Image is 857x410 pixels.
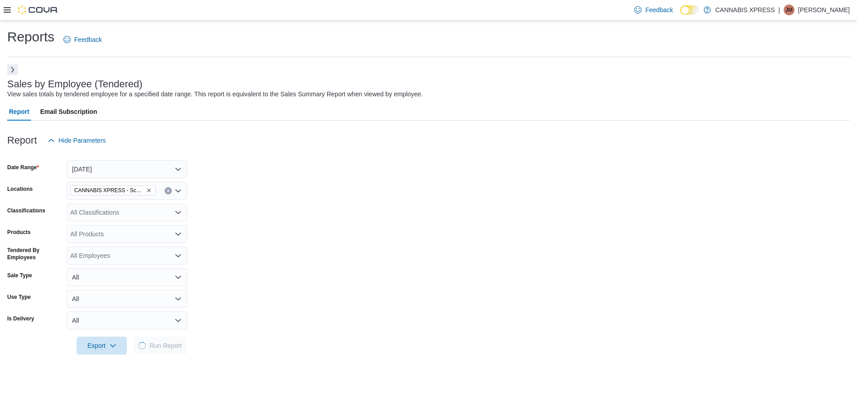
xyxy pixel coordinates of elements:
h1: Reports [7,28,54,46]
label: Is Delivery [7,315,34,322]
span: Feedback [74,35,102,44]
span: Hide Parameters [58,136,106,145]
button: Hide Parameters [44,131,109,149]
label: Tendered By Employees [7,247,63,261]
p: | [778,5,780,15]
span: Run Report [149,341,182,350]
button: All [67,311,187,329]
span: Report [9,103,29,121]
button: Next [7,64,18,75]
button: Clear input [165,187,172,194]
p: CANNABIS XPRESS [715,5,775,15]
button: All [67,290,187,308]
button: Remove CANNABIS XPRESS - Scarborough (Steeles Avenue) from selection in this group [146,188,152,193]
span: Email Subscription [40,103,97,121]
span: JM [785,5,793,15]
label: Locations [7,185,33,193]
h3: Report [7,135,37,146]
label: Use Type [7,293,31,301]
label: Classifications [7,207,45,214]
button: Open list of options [175,252,182,259]
button: Open list of options [175,209,182,216]
a: Feedback [60,31,105,49]
label: Date Range [7,164,39,171]
button: LoadingRun Report [133,337,187,355]
label: Products [7,229,31,236]
span: Export [82,337,121,355]
div: Jennifer Macmaster [784,5,794,15]
div: View sales totals by tendered employee for a specified date range. This report is equivalent to t... [7,90,423,99]
a: Feedback [631,1,676,19]
h3: Sales by Employee (Tendered) [7,79,143,90]
label: Sale Type [7,272,32,279]
span: Feedback [645,5,673,14]
button: Open list of options [175,230,182,238]
span: Loading [138,341,147,350]
p: [PERSON_NAME] [798,5,850,15]
span: CANNABIS XPRESS - Scarborough (Steeles Avenue) [70,185,156,195]
img: Cova [18,5,58,14]
button: [DATE] [67,160,187,178]
input: Dark Mode [680,5,699,15]
button: Export [76,337,127,355]
button: All [67,268,187,286]
button: Open list of options [175,187,182,194]
span: CANNABIS XPRESS - Scarborough ([GEOGRAPHIC_DATA]) [74,186,144,195]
